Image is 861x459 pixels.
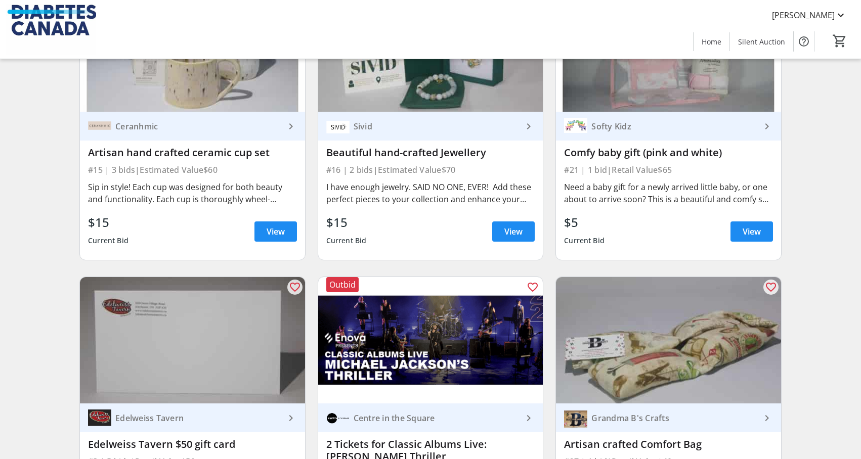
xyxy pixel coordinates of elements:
div: Softy Kidz [587,121,761,131]
img: Edelweiss Tavern [88,406,111,430]
mat-icon: favorite_outline [289,281,301,293]
img: Artisan crafted Comfort Bag [556,277,781,403]
div: Outbid [326,277,359,292]
a: View [730,221,773,242]
div: $15 [326,213,367,232]
div: Sivid [350,121,523,131]
a: Grandma B's CraftsGrandma B's Crafts [556,403,781,432]
div: I have enough jewelry. SAID NO ONE, EVER! Add these perfect pieces to your collection and enhance... [326,181,535,205]
mat-icon: keyboard_arrow_right [523,412,535,424]
a: View [492,221,535,242]
div: Current Bid [88,232,128,250]
a: Softy KidzSofty Kidz [556,112,781,141]
img: Grandma B's Crafts [564,406,587,430]
div: Sip in style! Each cup was designed for both beauty and functionality. Each cup is thoroughly whe... [88,181,297,205]
span: [PERSON_NAME] [772,9,835,21]
button: Help [794,31,814,52]
div: Artisan hand crafted ceramic cup set [88,147,297,159]
button: [PERSON_NAME] [764,7,855,23]
a: View [254,221,297,242]
a: Silent Auction [730,32,793,51]
div: Current Bid [564,232,605,250]
div: $5 [564,213,605,232]
div: #21 | 1 bid | Retail Value $65 [564,163,773,177]
mat-icon: keyboard_arrow_right [761,412,773,424]
a: Edelweiss TavernEdelweiss Tavern [80,403,305,432]
a: CeranhmicCeranhmic [80,112,305,141]
span: View [743,225,761,238]
img: 2 Tickets for Classic Albums Live: Michael Jackson Thriller [318,277,543,403]
img: Centre in the Square [326,406,350,430]
span: View [267,225,285,238]
a: SividSivid [318,112,543,141]
span: Silent Auction [738,36,785,47]
mat-icon: keyboard_arrow_right [285,120,297,132]
div: Edelweiss Tavern $50 gift card [88,438,297,450]
mat-icon: keyboard_arrow_right [523,120,535,132]
span: Home [702,36,721,47]
img: Sivid [326,115,350,138]
mat-icon: keyboard_arrow_right [285,412,297,424]
div: Artisan crafted Comfort Bag [564,438,773,450]
img: Ceranhmic [88,115,111,138]
a: Centre in the SquareCentre in the Square [318,403,543,432]
img: Diabetes Canada's Logo [6,4,96,55]
div: Centre in the Square [350,413,523,423]
div: $15 [88,213,128,232]
a: Home [694,32,729,51]
div: Edelweiss Tavern [111,413,285,423]
img: Softy Kidz [564,115,587,138]
mat-icon: favorite_outline [527,281,539,293]
div: #16 | 2 bids | Estimated Value $70 [326,163,535,177]
div: Comfy baby gift (pink and white) [564,147,773,159]
mat-icon: keyboard_arrow_right [761,120,773,132]
button: Cart [831,32,849,50]
span: View [504,225,523,238]
div: Beautiful hand-crafted Jewellery [326,147,535,159]
div: Need a baby gift for a newly arrived little baby, or one about to arrive soon? This is a beautifu... [564,181,773,205]
div: Grandma B's Crafts [587,413,761,423]
mat-icon: favorite_outline [765,281,777,293]
img: Edelweiss Tavern $50 gift card [80,277,305,403]
div: Current Bid [326,232,367,250]
div: #15 | 3 bids | Estimated Value $60 [88,163,297,177]
div: Ceranhmic [111,121,285,131]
